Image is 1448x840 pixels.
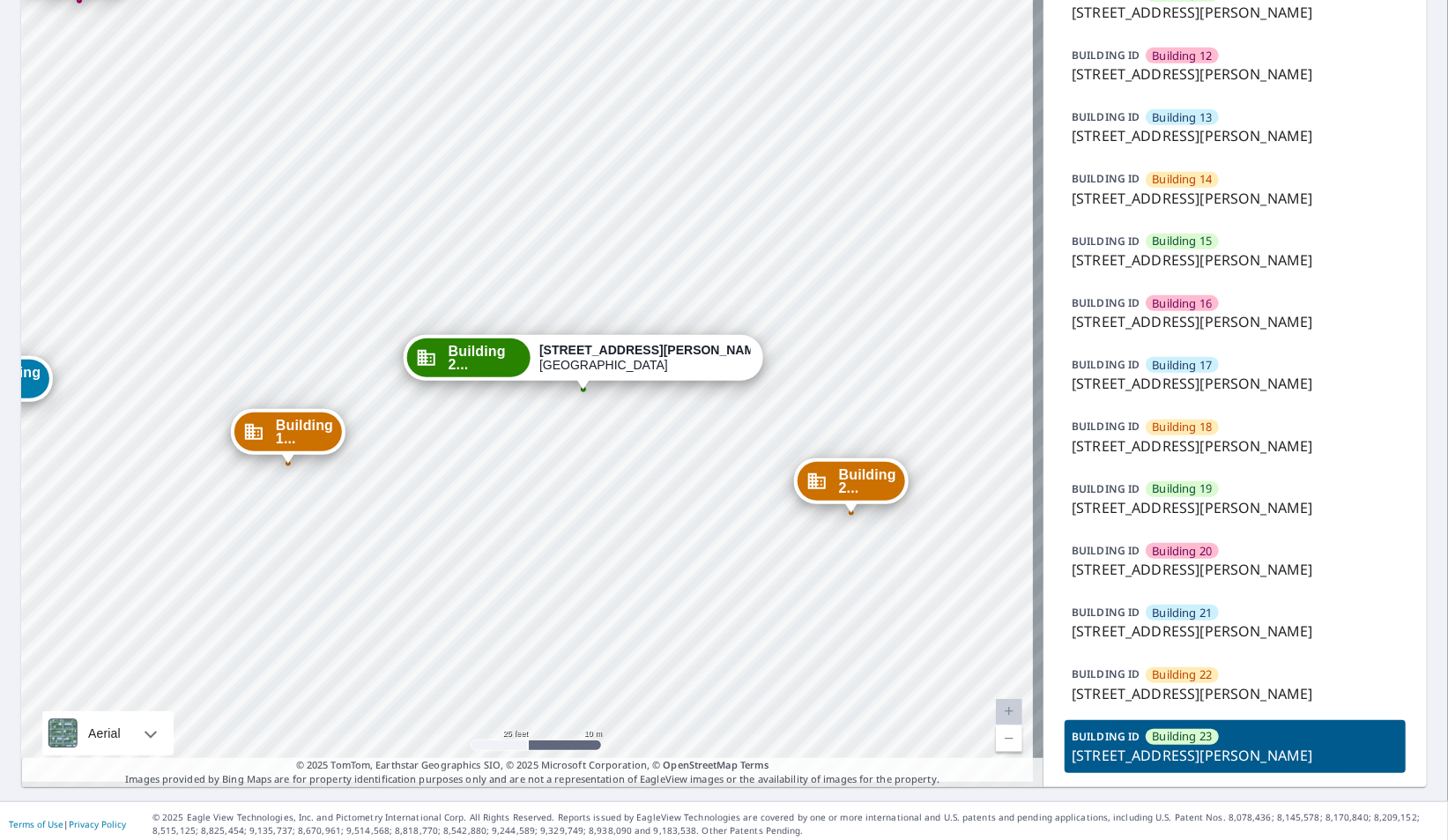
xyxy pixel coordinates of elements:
[1072,48,1140,63] p: BUILDING ID
[1072,419,1140,434] p: BUILDING ID
[9,819,126,829] p: |
[839,468,896,494] span: Building 2...
[1072,295,1140,310] p: BUILDING ID
[1072,234,1140,249] p: BUILDING ID
[69,818,126,830] a: Privacy Policy
[1153,728,1213,745] span: Building 23
[1072,559,1399,580] p: [STREET_ADDRESS][PERSON_NAME]
[1153,233,1213,249] span: Building 15
[1072,357,1140,372] p: BUILDING ID
[1072,683,1399,704] p: [STREET_ADDRESS][PERSON_NAME]
[1072,249,1399,271] p: [STREET_ADDRESS][PERSON_NAME]
[231,409,345,464] div: Dropped pin, building Building 14, Commercial property, 4001 Anderson Road Nashville, TN 37217
[83,711,126,755] div: Aerial
[1153,109,1213,126] span: Building 13
[1153,357,1213,374] span: Building 17
[449,345,522,371] span: Building 2...
[1072,2,1399,23] p: [STREET_ADDRESS][PERSON_NAME]
[740,758,769,771] a: Terms
[1072,621,1399,642] p: [STREET_ADDRESS][PERSON_NAME]
[1072,188,1399,209] p: [STREET_ADDRESS][PERSON_NAME]
[1153,419,1213,435] span: Building 18
[1072,311,1399,332] p: [STREET_ADDRESS][PERSON_NAME]
[1153,605,1213,621] span: Building 21
[1072,745,1399,766] p: [STREET_ADDRESS][PERSON_NAME]
[1072,171,1140,186] p: BUILDING ID
[1153,295,1213,312] span: Building 16
[1072,543,1140,558] p: BUILDING ID
[1072,729,1140,744] p: BUILDING ID
[1072,435,1399,457] p: [STREET_ADDRESS][PERSON_NAME]
[21,758,1043,787] p: Images provided by Bing Maps are for property identification purposes only and are not a represen...
[663,758,737,771] a: OpenStreetMap
[539,343,767,357] strong: [STREET_ADDRESS][PERSON_NAME]
[1153,171,1213,188] span: Building 14
[1072,109,1140,124] p: BUILDING ID
[539,343,751,373] div: [GEOGRAPHIC_DATA]
[296,758,769,773] span: © 2025 TomTom, Earthstar Geographics SIO, © 2025 Microsoft Corporation, ©
[794,458,909,513] div: Dropped pin, building Building 22, Commercial property, 4001 Anderson Road Nashville, TN 37217
[1072,481,1140,496] p: BUILDING ID
[996,725,1022,752] a: Current Level 20, Zoom Out
[9,818,63,830] a: Terms of Use
[1072,125,1399,146] p: [STREET_ADDRESS][PERSON_NAME]
[996,699,1022,725] a: Current Level 20, Zoom In Disabled
[276,419,333,445] span: Building 1...
[1153,480,1213,497] span: Building 19
[42,711,174,755] div: Aerial
[1153,48,1213,64] span: Building 12
[1153,543,1213,560] span: Building 20
[1072,666,1140,681] p: BUILDING ID
[152,811,1439,837] p: © 2025 Eagle View Technologies, Inc. and Pictometry International Corp. All Rights Reserved. Repo...
[1153,666,1213,683] span: Building 22
[1072,373,1399,394] p: [STREET_ADDRESS][PERSON_NAME]
[404,335,763,390] div: Dropped pin, building Building 23, Commercial property, 4001 Anderson Road Nashville, TN 37217
[1072,605,1140,620] p: BUILDING ID
[1072,63,1399,85] p: [STREET_ADDRESS][PERSON_NAME]
[1072,497,1399,518] p: [STREET_ADDRESS][PERSON_NAME]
